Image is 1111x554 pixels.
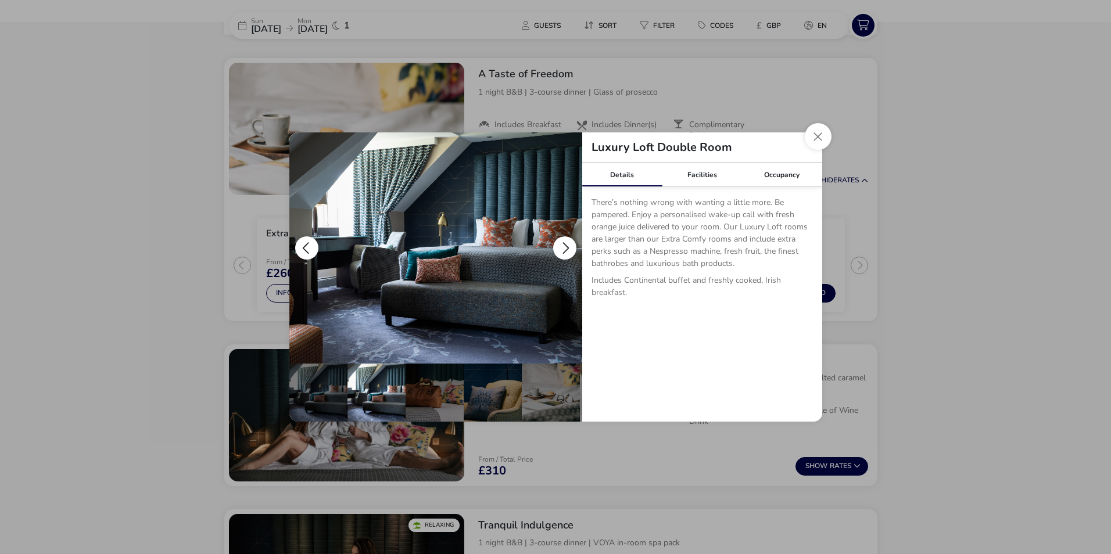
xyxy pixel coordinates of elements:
[582,163,662,186] div: Details
[289,132,822,422] div: details
[742,163,822,186] div: Occupancy
[662,163,742,186] div: Facilities
[289,132,582,364] img: fc66f50458867a4ff90386beeea730469a721b530d40e2a70f6e2d7426766345
[805,123,832,150] button: Close dialog
[592,274,813,303] p: Includes Continental buffet and freshly cooked, Irish breakfast.
[592,196,813,274] p: There’s nothing wrong with wanting a little more. Be pampered. Enjoy a personalised wake-up call ...
[582,142,741,153] h2: Luxury Loft Double Room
